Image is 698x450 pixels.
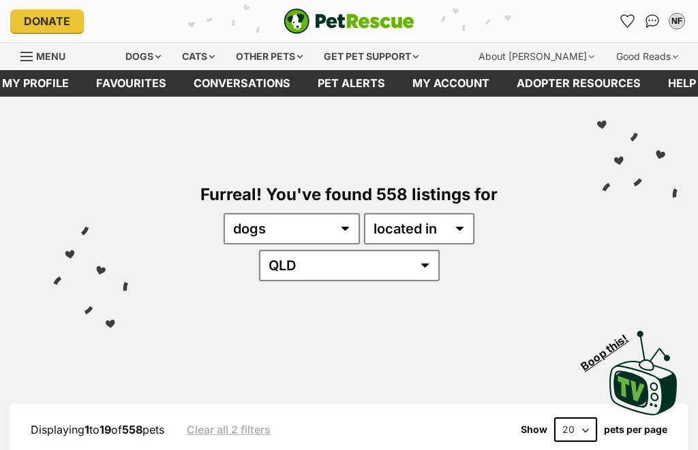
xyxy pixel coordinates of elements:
[284,8,414,34] img: logo-e224e6f780fb5917bec1dbf3a21bbac754714ae5b6737aabdf751b685950b380.svg
[116,43,170,70] div: Dogs
[609,319,678,418] a: Boop this!
[641,10,663,32] a: Conversations
[100,423,111,436] strong: 19
[604,424,667,435] label: pets per page
[469,43,604,70] div: About [PERSON_NAME]
[646,14,660,28] img: chat-41dd97257d64d25036548639549fe6c8038ab92f7586957e7f3b1b290dea8141.svg
[579,323,641,372] span: Boop this!
[304,70,399,97] a: Pet alerts
[617,10,639,32] a: Favourites
[180,70,304,97] a: conversations
[31,423,164,436] span: Displaying to of pets
[36,50,65,62] span: Menu
[20,43,75,67] a: Menu
[284,8,414,34] a: PetRescue
[85,423,89,436] strong: 1
[122,423,142,436] strong: 558
[609,331,678,415] img: PetRescue TV logo
[200,184,498,204] span: Furreal! You've found 558 listings for
[607,43,688,70] div: Good Reads
[314,43,428,70] div: Get pet support
[226,43,312,70] div: Other pets
[521,424,547,435] span: Show
[503,70,654,97] a: Adopter resources
[617,10,688,32] ul: Account quick links
[172,43,224,70] div: Cats
[399,70,503,97] a: My account
[670,14,684,28] div: NF
[187,423,271,436] a: Clear all 2 filters
[666,10,688,32] button: My account
[82,70,180,97] a: Favourites
[10,10,84,33] a: Donate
